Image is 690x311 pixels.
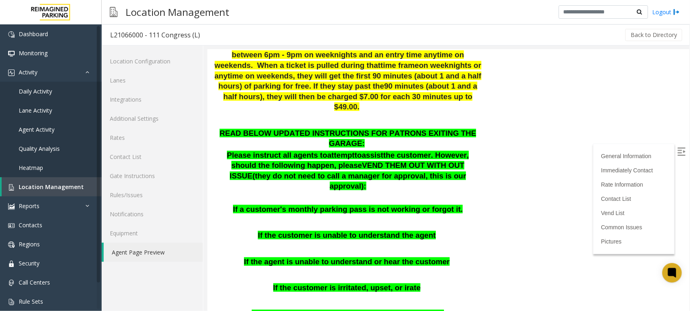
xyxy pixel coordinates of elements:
[19,278,50,286] span: Call Centers
[394,160,417,167] a: Vend List
[16,32,270,51] span: 90 minutes (about 1 and a half hours)
[19,164,43,172] span: Heatmap
[394,117,446,124] a: Immediately Contact
[8,70,15,76] img: 'icon'
[20,101,120,110] span: Please instruct all agents to
[19,145,60,152] span: Quality Analysis
[102,128,203,147] a: Rates
[394,103,444,110] a: General Information
[8,222,15,229] img: 'icon'
[19,298,43,305] span: Rule Sets
[8,203,15,210] img: 'icon'
[102,90,203,109] a: Integrations
[102,147,203,166] a: Contact List
[66,234,213,242] span: If the customer is irritated, upset, or irate
[110,2,118,22] img: pageIcon
[19,259,39,267] span: Security
[19,240,40,248] span: Regions
[19,87,52,95] span: Daily Activity
[19,126,54,133] span: Agent Activity
[625,29,682,41] button: Back to Directory
[8,299,15,305] img: 'icon'
[19,107,52,114] span: Lane Activity
[26,155,255,164] span: If a customer's monthly parking pass is not working or forgot it.
[102,166,203,185] a: Gate Instructions
[102,204,203,224] a: Notifications
[50,181,228,190] span: If the customer is unable to understand the agent
[102,109,203,128] a: Additional Settings
[19,49,48,57] span: Monitoring
[8,50,15,57] img: 'icon'
[19,68,37,76] span: Activity
[394,174,435,181] a: Common Issues
[8,261,15,267] img: 'icon'
[673,8,680,16] img: logout
[2,177,102,196] a: Location Management
[44,260,237,279] span: If the customer's validation is not working after agent has
[470,98,478,106] img: Open/Close Sidebar Menu
[19,202,39,210] span: Reports
[12,79,269,98] span: READ BELOW UPDATED INSTRUCTIONS FOR PATRONS EXITING THE GARAGE:
[102,71,203,90] a: Lanes
[19,30,48,38] span: Dashboard
[173,11,211,20] span: time frame
[102,185,203,204] a: Rules/Issues
[102,224,203,243] a: Equipment
[19,221,42,229] span: Contacts
[155,101,176,110] span: assist
[7,11,274,41] span: on weeknights or anytime on weekends, they will get the first 90 minutes (about 1 and a half hour...
[45,122,259,141] span: (they do not need to call a manager for approval, this is our approval):
[652,8,680,16] a: Logout
[55,43,265,62] span: , they will then be charged $7.00 for each 30 minutes up to $49.00.
[8,241,15,248] img: 'icon'
[120,101,147,110] span: attempt
[19,183,84,191] span: Location Management
[104,243,203,262] a: Agent Page Preview
[8,184,15,191] img: 'icon'
[122,2,233,22] h3: Location Management
[110,30,200,40] div: L21066000 - 111 Congress (L)
[8,31,15,38] img: 'icon'
[394,146,424,152] a: Contact List
[22,111,257,130] span: VEND THEM OUT WITH OUT ISSUE
[394,132,436,138] a: Rate Information
[102,52,203,71] a: Location Configuration
[37,208,242,216] span: If the agent is unable to understand or hear the customer
[8,280,15,286] img: 'icon'
[147,101,155,110] span: to
[394,189,414,195] a: Pictures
